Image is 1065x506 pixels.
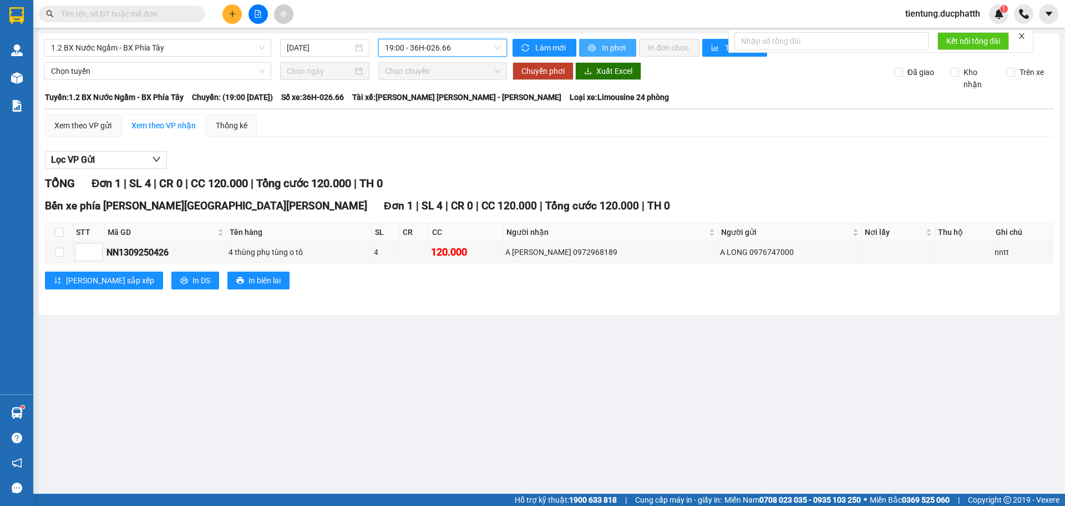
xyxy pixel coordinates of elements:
[870,494,950,506] span: Miền Bắc
[51,63,265,79] span: Chọn tuyến
[429,223,503,242] th: CC
[575,62,641,80] button: downloadXuất Excel
[251,177,253,190] span: |
[588,44,597,53] span: printer
[11,100,23,112] img: solution-icon
[416,199,419,212] span: |
[108,226,215,238] span: Mã GD
[584,67,592,76] span: download
[61,8,192,20] input: Tìm tên, số ĐT hoặc mã đơn
[185,177,188,190] span: |
[1018,32,1026,40] span: close
[505,246,716,258] div: A [PERSON_NAME] 0972968189
[506,226,707,238] span: Người nhận
[724,494,861,506] span: Miền Nam
[256,177,351,190] span: Tổng cước 120.000
[959,66,998,91] span: Kho nhận
[12,483,22,493] span: message
[711,44,721,53] span: bar-chart
[721,226,850,238] span: Người gửi
[1019,9,1029,19] img: phone-icon
[602,42,627,54] span: In phơi
[287,65,353,77] input: Chọn ngày
[191,177,248,190] span: CC 120.000
[73,223,105,242] th: STT
[864,498,867,502] span: ⚪️
[625,494,627,506] span: |
[12,433,22,443] span: question-circle
[129,177,151,190] span: SL 4
[569,495,617,504] strong: 1900 633 818
[935,223,993,242] th: Thu hộ
[535,42,567,54] span: Làm mới
[236,277,244,285] span: printer
[51,39,265,56] span: 1.2 BX Nước Ngầm - BX Phía Tây
[372,223,400,242] th: SL
[635,494,722,506] span: Cung cấp máy in - giấy in:
[131,119,196,132] div: Xem theo VP nhận
[515,494,617,506] span: Hỗ trợ kỹ thuật:
[21,405,24,409] sup: 1
[902,495,950,504] strong: 0369 525 060
[45,93,184,102] b: Tuyến: 1.2 BX Nước Ngầm - BX Phía Tây
[384,199,413,212] span: Đơn 1
[865,226,924,238] span: Nơi lấy
[352,91,561,103] span: Tài xế: [PERSON_NAME] [PERSON_NAME] - [PERSON_NAME]
[92,177,121,190] span: Đơn 1
[154,177,156,190] span: |
[734,32,929,50] input: Nhập số tổng đài
[521,44,531,53] span: sync
[248,274,281,287] span: In biên lai
[11,72,23,84] img: warehouse-icon
[287,42,353,54] input: 13/09/2025
[354,177,357,190] span: |
[54,277,62,285] span: sort-ascending
[46,10,54,18] span: search
[720,246,860,258] div: A LONG 0976747000
[171,272,219,289] button: printerIn DS
[385,63,500,79] span: Chọn chuyến
[513,39,576,57] button: syncLàm mới
[513,62,574,80] button: Chuyển phơi
[476,199,479,212] span: |
[11,407,23,419] img: warehouse-icon
[216,119,247,132] div: Thống kê
[1044,9,1054,19] span: caret-down
[1000,5,1008,13] sup: 1
[66,274,154,287] span: [PERSON_NAME] sắp xếp
[192,91,273,103] span: Chuyến: (19:00 [DATE])
[229,246,369,258] div: 4 thùng phụ tùng o tô
[374,246,398,258] div: 4
[946,35,1000,47] span: Kết nối tổng đài
[274,4,293,24] button: aim
[993,223,1053,242] th: Ghi chú
[45,272,163,289] button: sort-ascending[PERSON_NAME] sắp xếp
[254,10,262,18] span: file-add
[570,91,669,103] span: Loại xe: Limousine 24 phòng
[180,277,188,285] span: printer
[229,10,236,18] span: plus
[9,7,24,24] img: logo-vxr
[248,4,268,24] button: file-add
[12,458,22,468] span: notification
[647,199,670,212] span: TH 0
[152,155,161,164] span: down
[642,199,645,212] span: |
[1039,4,1058,24] button: caret-down
[958,494,960,506] span: |
[222,4,242,24] button: plus
[702,39,767,57] button: bar-chartThống kê
[596,65,632,77] span: Xuất Excel
[227,272,290,289] button: printerIn biên lai
[639,39,699,57] button: In đơn chọn
[540,199,542,212] span: |
[431,244,501,260] div: 120.000
[45,151,167,169] button: Lọc VP Gửi
[1003,496,1011,504] span: copyright
[359,177,383,190] span: TH 0
[445,199,448,212] span: |
[124,177,126,190] span: |
[281,91,344,103] span: Số xe: 36H-026.66
[579,39,636,57] button: printerIn phơi
[11,44,23,56] img: warehouse-icon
